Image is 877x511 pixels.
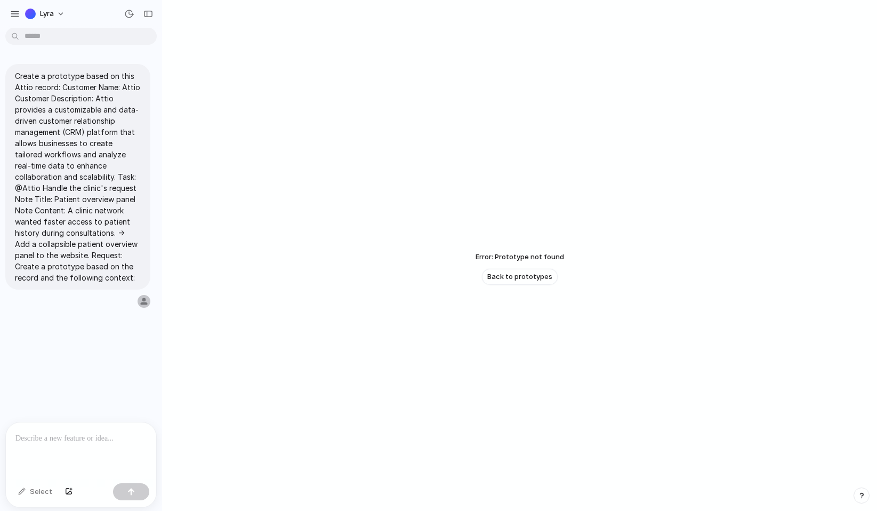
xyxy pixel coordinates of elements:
[476,252,564,262] span: Error: Prototype not found
[482,269,558,285] a: Back to prototypes
[40,9,54,19] span: Lyra
[487,272,552,282] span: Back to prototypes
[15,70,141,283] p: Create a prototype based on this Attio record: Customer Name: Attio Customer Description: Attio p...
[21,5,70,22] button: Lyra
